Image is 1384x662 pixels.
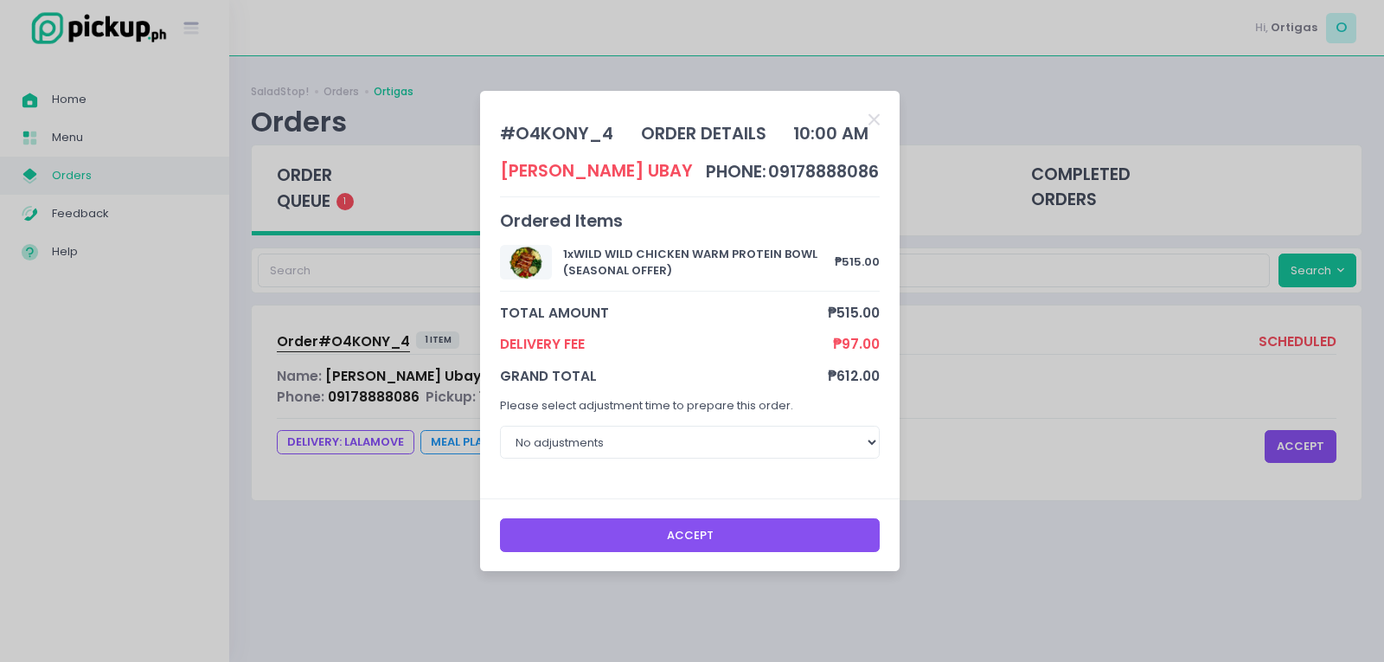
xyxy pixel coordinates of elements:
[828,303,880,323] span: ₱515.00
[500,397,881,415] p: Please select adjustment time to prepare this order.
[500,303,829,323] span: total amount
[828,366,880,386] span: ₱612.00
[793,121,868,146] div: 10:00 AM
[833,334,880,354] span: ₱97.00
[768,160,879,183] span: 09178888086
[500,121,613,146] div: # O4KONY_4
[500,518,881,551] button: Accept
[500,209,881,234] div: Ordered Items
[500,158,693,183] div: [PERSON_NAME] Ubay
[500,334,834,354] span: Delivery Fee
[641,121,766,146] div: order details
[705,158,767,185] td: phone:
[500,366,829,386] span: grand total
[868,110,880,127] button: Close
